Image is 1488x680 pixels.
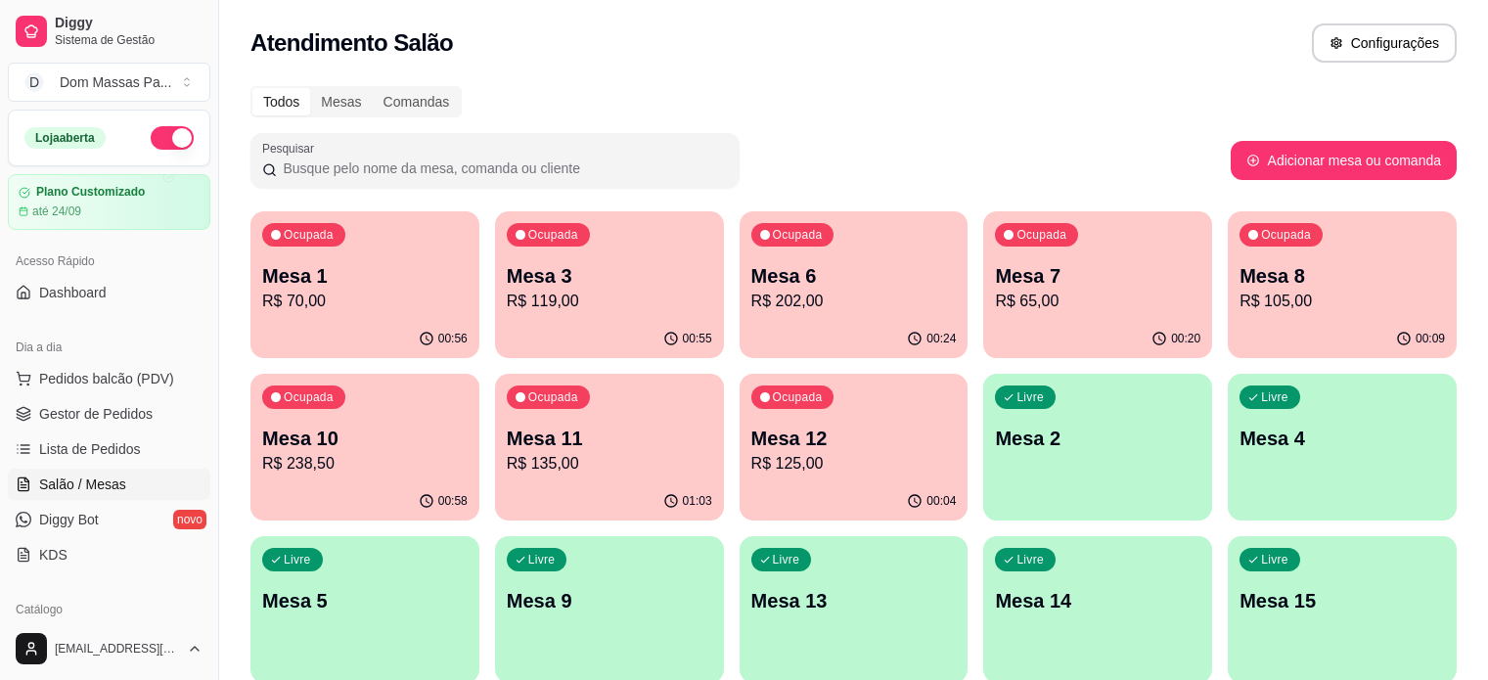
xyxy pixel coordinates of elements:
span: Salão / Mesas [39,475,126,494]
span: [EMAIL_ADDRESS][DOMAIN_NAME] [55,641,179,657]
p: Livre [1261,389,1288,405]
p: Mesa 13 [751,587,957,614]
p: Mesa 8 [1240,262,1445,290]
p: Ocupada [528,389,578,405]
p: Ocupada [1261,227,1311,243]
span: D [24,72,44,92]
span: Gestor de Pedidos [39,404,153,424]
p: Ocupada [284,389,334,405]
p: R$ 238,50 [262,452,468,476]
p: Mesa 12 [751,425,957,452]
label: Pesquisar [262,140,321,157]
p: Livre [528,552,556,567]
a: Diggy Botnovo [8,504,210,535]
p: R$ 65,00 [995,290,1200,313]
span: Pedidos balcão (PDV) [39,369,174,388]
p: Mesa 6 [751,262,957,290]
p: Mesa 7 [995,262,1200,290]
p: Livre [773,552,800,567]
button: [EMAIL_ADDRESS][DOMAIN_NAME] [8,625,210,672]
button: OcupadaMesa 8R$ 105,0000:09 [1228,211,1457,358]
div: Dom Massas Pa ... [60,72,171,92]
p: R$ 125,00 [751,452,957,476]
div: Loja aberta [24,127,106,149]
button: OcupadaMesa 3R$ 119,0000:55 [495,211,724,358]
p: R$ 70,00 [262,290,468,313]
span: Sistema de Gestão [55,32,203,48]
p: 01:03 [683,493,712,509]
p: 00:24 [926,331,956,346]
p: Mesa 15 [1240,587,1445,614]
button: OcupadaMesa 11R$ 135,0001:03 [495,374,724,521]
button: Alterar Status [151,126,194,150]
article: Plano Customizado [36,185,145,200]
p: Livre [284,552,311,567]
button: LivreMesa 2 [983,374,1212,521]
h2: Atendimento Salão [250,27,453,59]
button: OcupadaMesa 12R$ 125,0000:04 [740,374,969,521]
p: Mesa 3 [507,262,712,290]
span: Dashboard [39,283,107,302]
p: Ocupada [773,389,823,405]
a: Lista de Pedidos [8,433,210,465]
div: Todos [252,88,310,115]
p: Mesa 2 [995,425,1200,452]
p: Ocupada [773,227,823,243]
div: Catálogo [8,594,210,625]
p: Mesa 4 [1240,425,1445,452]
p: Mesa 9 [507,587,712,614]
button: OcupadaMesa 7R$ 65,0000:20 [983,211,1212,358]
button: LivreMesa 4 [1228,374,1457,521]
p: 00:20 [1171,331,1200,346]
a: KDS [8,539,210,570]
p: R$ 119,00 [507,290,712,313]
p: Mesa 10 [262,425,468,452]
a: Dashboard [8,277,210,308]
p: Mesa 11 [507,425,712,452]
span: Diggy [55,15,203,32]
button: OcupadaMesa 10R$ 238,5000:58 [250,374,479,521]
p: Mesa 5 [262,587,468,614]
button: Configurações [1312,23,1457,63]
p: Ocupada [528,227,578,243]
p: R$ 135,00 [507,452,712,476]
div: Mesas [310,88,372,115]
p: Ocupada [1016,227,1066,243]
a: Gestor de Pedidos [8,398,210,430]
p: 00:55 [683,331,712,346]
input: Pesquisar [277,159,728,178]
a: Salão / Mesas [8,469,210,500]
button: Select a team [8,63,210,102]
div: Comandas [373,88,461,115]
div: Acesso Rápido [8,246,210,277]
p: 00:04 [926,493,956,509]
span: Lista de Pedidos [39,439,141,459]
a: Plano Customizadoaté 24/09 [8,174,210,230]
p: Ocupada [284,227,334,243]
p: R$ 105,00 [1240,290,1445,313]
p: Livre [1016,389,1044,405]
button: Adicionar mesa ou comanda [1231,141,1457,180]
div: Dia a dia [8,332,210,363]
p: 00:09 [1416,331,1445,346]
p: Mesa 1 [262,262,468,290]
article: até 24/09 [32,204,81,219]
button: OcupadaMesa 6R$ 202,0000:24 [740,211,969,358]
p: Livre [1016,552,1044,567]
p: Livre [1261,552,1288,567]
button: Pedidos balcão (PDV) [8,363,210,394]
p: 00:58 [438,493,468,509]
p: R$ 202,00 [751,290,957,313]
span: Diggy Bot [39,510,99,529]
p: 00:56 [438,331,468,346]
button: OcupadaMesa 1R$ 70,0000:56 [250,211,479,358]
p: Mesa 14 [995,587,1200,614]
a: DiggySistema de Gestão [8,8,210,55]
span: KDS [39,545,68,565]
